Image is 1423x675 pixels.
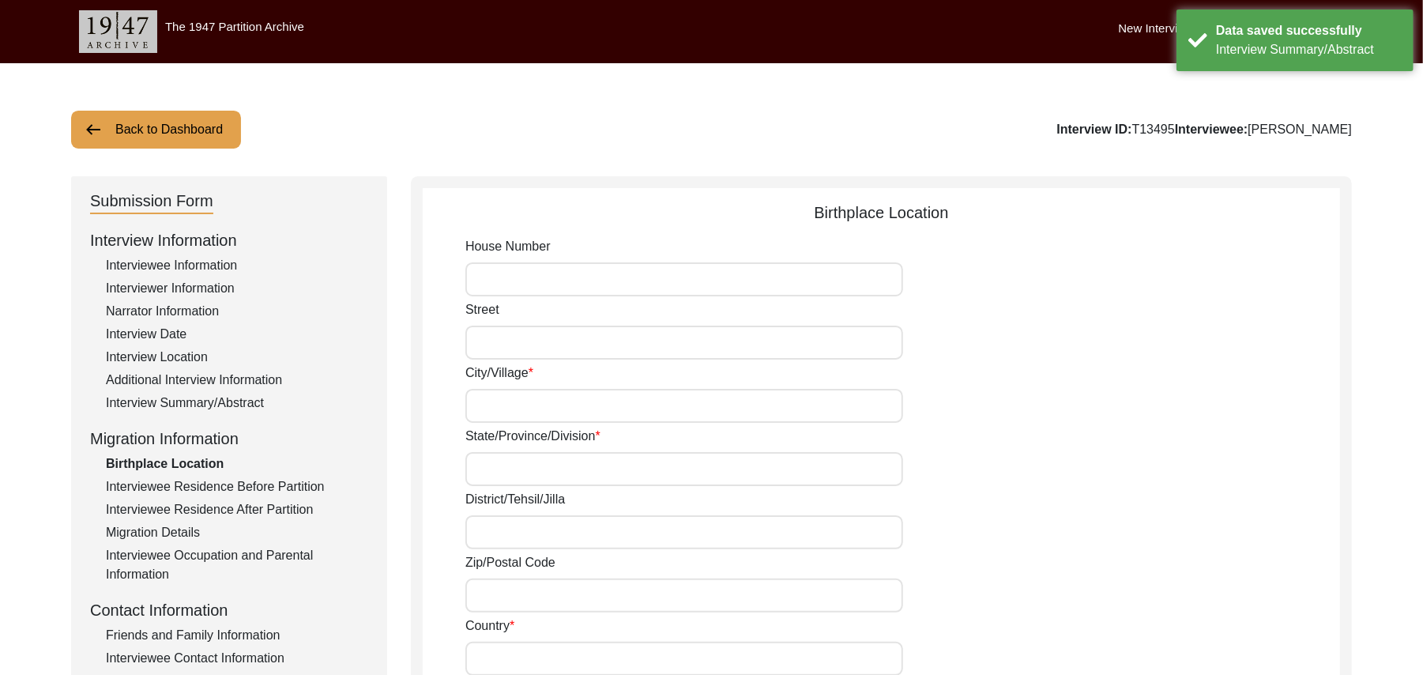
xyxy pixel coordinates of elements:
[1216,40,1402,59] div: Interview Summary/Abstract
[465,300,499,319] label: Street
[71,111,241,149] button: Back to Dashboard
[106,477,368,496] div: Interviewee Residence Before Partition
[465,364,533,383] label: City/Village
[465,427,600,446] label: State/Province/Division
[1057,120,1352,139] div: T13495 [PERSON_NAME]
[106,626,368,645] div: Friends and Family Information
[465,490,565,509] label: District/Tehsil/Jilla
[106,546,368,584] div: Interviewee Occupation and Parental Information
[465,553,555,572] label: Zip/Postal Code
[84,120,103,139] img: arrow-left.png
[106,279,368,298] div: Interviewer Information
[465,237,551,256] label: House Number
[106,371,368,390] div: Additional Interview Information
[1119,20,1193,38] label: New Interview
[1057,123,1132,136] b: Interview ID:
[90,427,368,451] div: Migration Information
[79,10,157,53] img: header-logo.png
[106,325,368,344] div: Interview Date
[1175,123,1248,136] b: Interviewee:
[90,189,213,214] div: Submission Form
[106,454,368,473] div: Birthplace Location
[106,649,368,668] div: Interviewee Contact Information
[106,348,368,367] div: Interview Location
[106,394,368,413] div: Interview Summary/Abstract
[90,598,368,622] div: Contact Information
[106,523,368,542] div: Migration Details
[465,617,514,635] label: Country
[1216,21,1402,40] div: Data saved successfully
[106,256,368,275] div: Interviewee Information
[106,302,368,321] div: Narrator Information
[165,20,304,33] label: The 1947 Partition Archive
[90,228,368,252] div: Interview Information
[106,500,368,519] div: Interviewee Residence After Partition
[423,201,1340,224] div: Birthplace Location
